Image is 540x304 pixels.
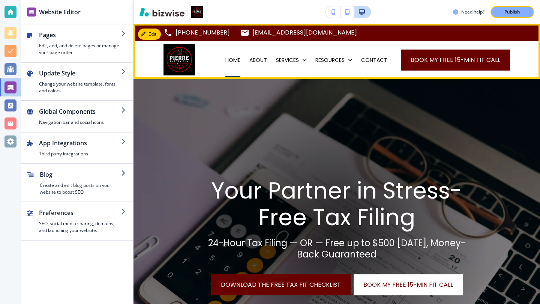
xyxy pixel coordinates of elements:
button: Publish [490,6,534,18]
button: Edit [138,29,161,40]
p: RESOURCES [315,56,345,64]
button: App IntegrationsThird party integrations [21,132,133,163]
p: [PHONE_NUMBER] [175,27,230,38]
h2: Pages [39,30,121,39]
h2: Website Editor [39,8,81,17]
p: CONTACT [361,56,387,64]
h4: Change your website template, fonts, and colors [39,81,121,94]
img: Bizwise Logo [139,8,184,17]
img: editor icon [27,8,36,17]
button: PagesEdit, add, and delete pages or manage your page order [21,24,133,62]
a: [PHONE_NUMBER] [163,27,230,38]
p: Publish [504,9,520,15]
img: Your Logo [191,6,203,18]
p: [EMAIL_ADDRESS][DOMAIN_NAME] [252,27,357,38]
p: ABOUT [249,56,267,64]
a: Book My Free 15-Min Fit Call [401,50,510,71]
img: Pierre The Tax Guy LLC [163,44,195,75]
h2: Update Style [39,69,121,78]
h2: Global Components [39,107,121,116]
a: [EMAIL_ADDRESS][DOMAIN_NAME] [240,27,357,38]
h4: Create and edit blog posts on your website to boost SEO [40,182,121,196]
h2: Preferences [39,208,121,217]
h4: Third party integrations [39,150,121,157]
span: Download the Free Tax Fit Checklist [221,280,341,289]
span: Book My Free 15-Min Fit Call [411,56,500,65]
span: Book My Free 15-Min Fit Call [363,280,453,289]
button: PreferencesSEO, social media sharing, domains, and launching your website. [21,202,133,240]
h3: Need help? [461,9,484,15]
p: HOME [225,56,240,64]
h2: Blog [40,170,121,179]
button: Update StyleChange your website template, fonts, and colors [21,63,133,100]
p: 24-Hour Tax Filing — OR — Free up to $500 [DATE], Money-Back Guaranteed [205,238,469,260]
h2: App Integrations [39,138,121,147]
p: Your Partner in Stress-Free Tax Filing [205,178,469,231]
h4: Edit, add, and delete pages or manage your page order [39,42,121,56]
h4: Navigation bar and social icons [39,119,121,126]
button: BlogCreate and edit blog posts on your website to boost SEO [21,164,133,202]
a: Book My Free 15-Min Fit Call [354,274,463,295]
p: SERVICES [276,56,299,64]
a: Download the Free Tax Fit Checklist [211,274,351,295]
h4: SEO, social media sharing, domains, and launching your website. [39,220,121,234]
button: Global ComponentsNavigation bar and social icons [21,101,133,132]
